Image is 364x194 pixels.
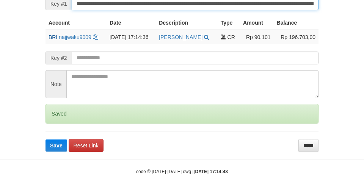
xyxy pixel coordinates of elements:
[45,139,67,152] button: Save
[136,169,228,174] small: code © [DATE]-[DATE] dwg |
[159,34,202,40] a: [PERSON_NAME]
[93,34,98,40] a: Copy najjwaku9009 to clipboard
[50,142,63,149] span: Save
[156,16,218,30] th: Description
[107,30,156,44] td: [DATE] 17:14:36
[45,16,107,30] th: Account
[240,16,273,30] th: Amount
[227,34,235,40] span: CR
[240,30,273,44] td: Rp 90.101
[59,34,91,40] a: najjwaku9009
[274,30,318,44] td: Rp 196.703,00
[45,70,66,98] span: Note
[274,16,318,30] th: Balance
[107,16,156,30] th: Date
[49,34,57,40] span: BRI
[218,16,240,30] th: Type
[45,104,318,124] div: Saved
[69,139,104,152] a: Reset Link
[194,169,228,174] strong: [DATE] 17:14:48
[45,52,72,64] span: Key #2
[74,142,99,149] span: Reset Link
